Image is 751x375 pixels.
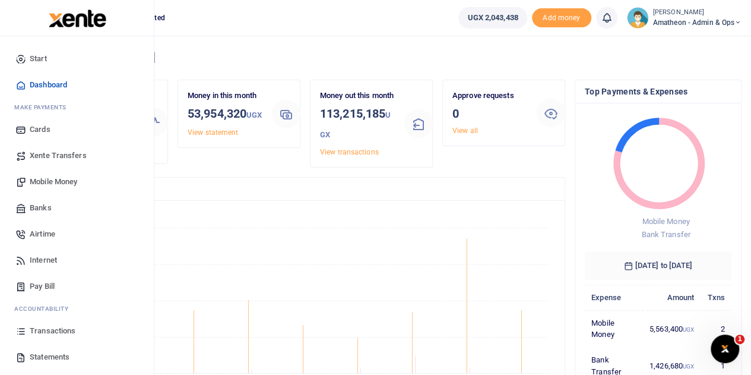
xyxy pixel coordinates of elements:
a: Pay Bill [9,273,144,300]
span: Transactions [30,325,75,337]
a: Start [9,46,144,72]
a: Cards [9,116,144,143]
a: Dashboard [9,72,144,98]
small: UGX [320,111,391,139]
iframe: Intercom live chat [711,335,739,363]
span: countability [23,304,68,313]
h4: Top Payments & Expenses [585,85,731,98]
a: UGX 2,043,438 [458,7,527,29]
h4: Hello [PERSON_NAME] [45,51,742,64]
p: Money in this month [188,90,262,102]
a: Internet [9,247,144,273]
a: View transactions [320,148,379,156]
a: Transactions [9,318,144,344]
a: Statements [9,344,144,370]
a: logo-small logo-large logo-large [47,13,106,22]
h3: 0 [452,105,527,122]
p: Money out this month [320,90,395,102]
p: Approve requests [452,90,527,102]
th: Amount [643,285,701,310]
li: Wallet ballance [454,7,531,29]
span: Mobile Money [30,176,77,188]
span: Dashboard [30,79,67,91]
span: UGX 2,043,438 [467,12,518,24]
span: 1 [735,335,744,344]
span: Bank Transfer [641,230,690,239]
span: Banks [30,202,52,214]
span: Statements [30,351,69,363]
small: [PERSON_NAME] [653,8,742,18]
td: Mobile Money [585,310,643,347]
a: View all [452,127,478,135]
span: Add money [532,8,591,28]
h4: Transactions Overview [55,182,555,196]
span: Xente Transfers [30,150,87,162]
th: Expense [585,285,643,310]
span: Mobile Money [642,217,689,226]
span: Pay Bill [30,281,55,292]
span: Airtime [30,228,55,240]
h3: 113,215,185 [320,105,395,144]
img: logo-large [49,10,106,27]
span: Start [30,53,47,65]
small: UGX [246,111,262,119]
span: ake Payments [20,103,66,112]
li: Toup your wallet [532,8,591,28]
small: UGX [683,326,694,333]
span: Amatheon - Admin & Ops [653,17,742,28]
img: profile-user [627,7,648,29]
span: Cards [30,124,50,135]
li: Ac [9,300,144,318]
span: Internet [30,254,57,266]
th: Txns [701,285,731,310]
h6: [DATE] to [DATE] [585,251,731,280]
a: Xente Transfers [9,143,144,169]
a: Airtime [9,221,144,247]
td: 2 [701,310,731,347]
a: Mobile Money [9,169,144,195]
small: UGX [683,363,694,370]
a: View statement [188,128,238,137]
li: M [9,98,144,116]
a: Banks [9,195,144,221]
a: Add money [532,12,591,21]
h3: 53,954,320 [188,105,262,124]
a: profile-user [PERSON_NAME] Amatheon - Admin & Ops [627,7,742,29]
td: 5,563,400 [643,310,701,347]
